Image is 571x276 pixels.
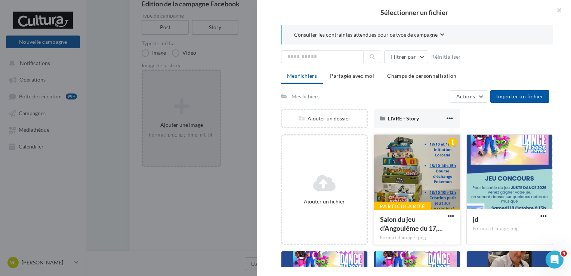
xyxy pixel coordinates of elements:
[384,50,428,63] button: Filtrer par
[428,52,464,61] button: Réinitialiser
[473,215,478,223] span: jd
[388,115,419,122] span: LIVRE - Story
[380,215,443,232] span: Salon du jeu d’Angoulême du 17, 18, 19 Octobre
[496,93,543,99] span: Importer un fichier
[387,73,456,79] span: Champs de personnalisation
[269,9,559,16] h2: Sélectionner un fichier
[561,251,567,257] span: 4
[287,73,317,79] span: Mes fichiers
[330,73,374,79] span: Partagés avec moi
[450,90,487,103] button: Actions
[490,90,549,103] button: Importer un fichier
[291,93,320,100] div: Mes fichiers
[374,202,431,211] div: Particularité
[546,251,564,269] iframe: Intercom live chat
[456,93,475,99] span: Actions
[380,234,454,241] div: Format d'image: png
[473,226,547,232] div: Format d'image: png
[285,198,364,205] div: Ajouter un fichier
[294,31,438,39] span: Consulter les contraintes attendues pour ce type de campagne
[282,115,367,122] div: Ajouter un dossier
[294,31,444,40] button: Consulter les contraintes attendues pour ce type de campagne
